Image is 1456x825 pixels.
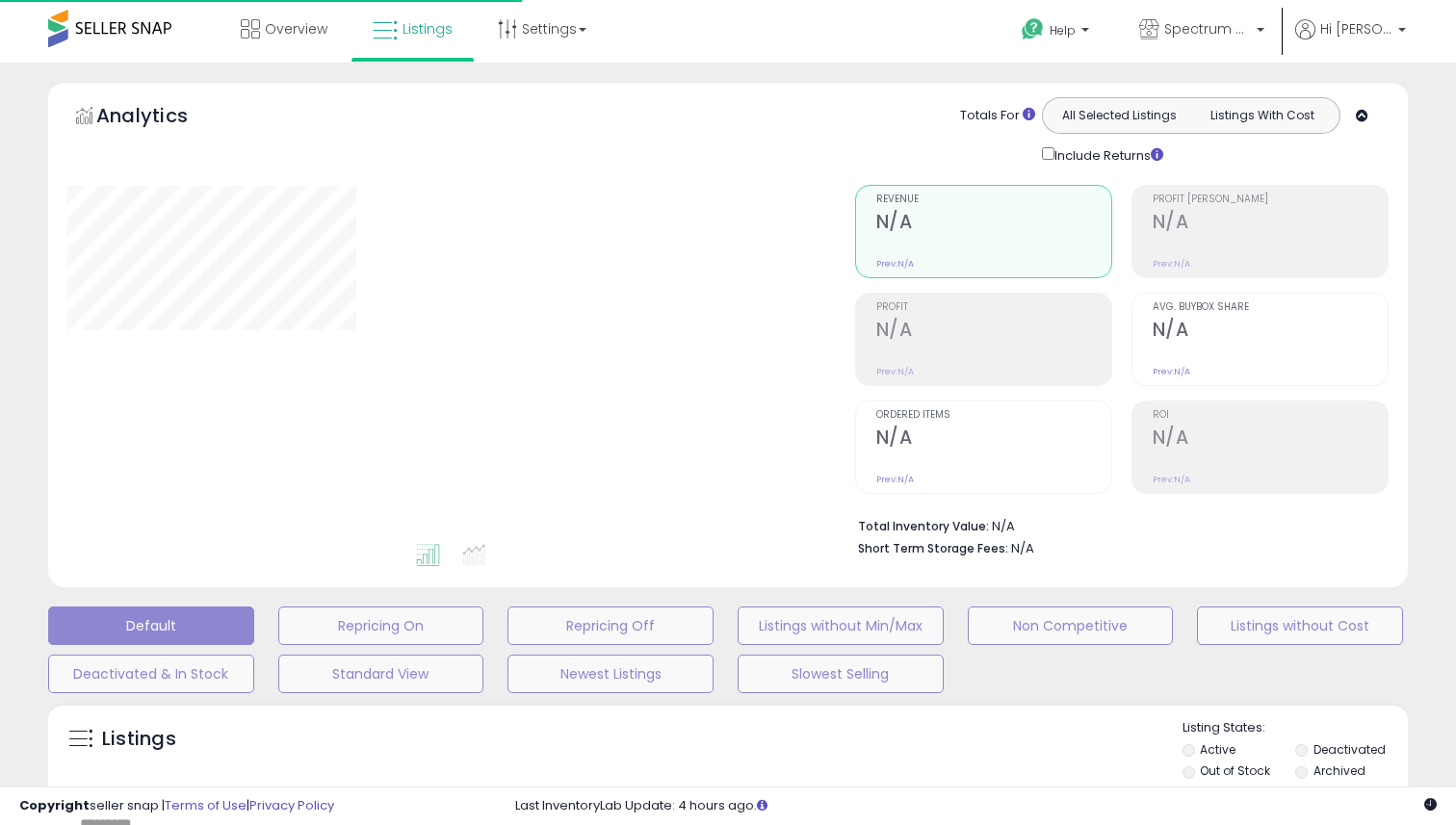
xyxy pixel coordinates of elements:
[876,474,914,485] small: Prev: N/A
[19,796,90,814] strong: Copyright
[876,410,1111,421] span: Ordered Items
[1190,103,1334,128] button: Listings With Cost
[876,258,914,270] small: Prev: N/A
[507,655,714,693] button: Newest Listings
[876,211,1111,237] h2: N/A
[1164,19,1251,39] span: Spectrum Warehouse
[876,366,914,377] small: Prev: N/A
[876,426,1111,452] h2: N/A
[403,19,453,39] span: Listings
[1153,474,1190,485] small: Prev: N/A
[960,107,1035,125] div: Totals For
[1153,211,1388,237] h2: N/A
[876,319,1111,345] h2: N/A
[48,655,254,693] button: Deactivated & In Stock
[1011,539,1034,557] span: N/A
[858,540,1008,556] b: Short Term Storage Fees:
[507,606,714,645] button: Repricing Off
[1006,3,1108,63] a: Help
[1153,194,1388,205] span: Profit [PERSON_NAME]
[1153,426,1388,452] h2: N/A
[1153,258,1190,270] small: Prev: N/A
[1153,410,1388,421] span: ROI
[48,606,254,645] button: Default
[1197,606,1403,645] button: Listings without Cost
[968,606,1174,645] button: Non Competitive
[278,606,484,645] button: Repricing On
[1021,17,1045,41] i: Get Help
[1050,22,1076,39] span: Help
[1295,19,1406,63] a: Hi [PERSON_NAME]
[19,797,334,815] div: seller snap | |
[1320,19,1392,39] span: Hi [PERSON_NAME]
[738,655,944,693] button: Slowest Selling
[1027,143,1186,166] div: Include Returns
[876,302,1111,313] span: Profit
[1153,366,1190,377] small: Prev: N/A
[876,194,1111,205] span: Revenue
[858,513,1374,536] li: N/A
[1048,103,1191,128] button: All Selected Listings
[96,102,225,134] h5: Analytics
[858,518,989,534] b: Total Inventory Value:
[278,655,484,693] button: Standard View
[738,606,944,645] button: Listings without Min/Max
[265,19,327,39] span: Overview
[1153,302,1388,313] span: Avg. Buybox Share
[1153,319,1388,345] h2: N/A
